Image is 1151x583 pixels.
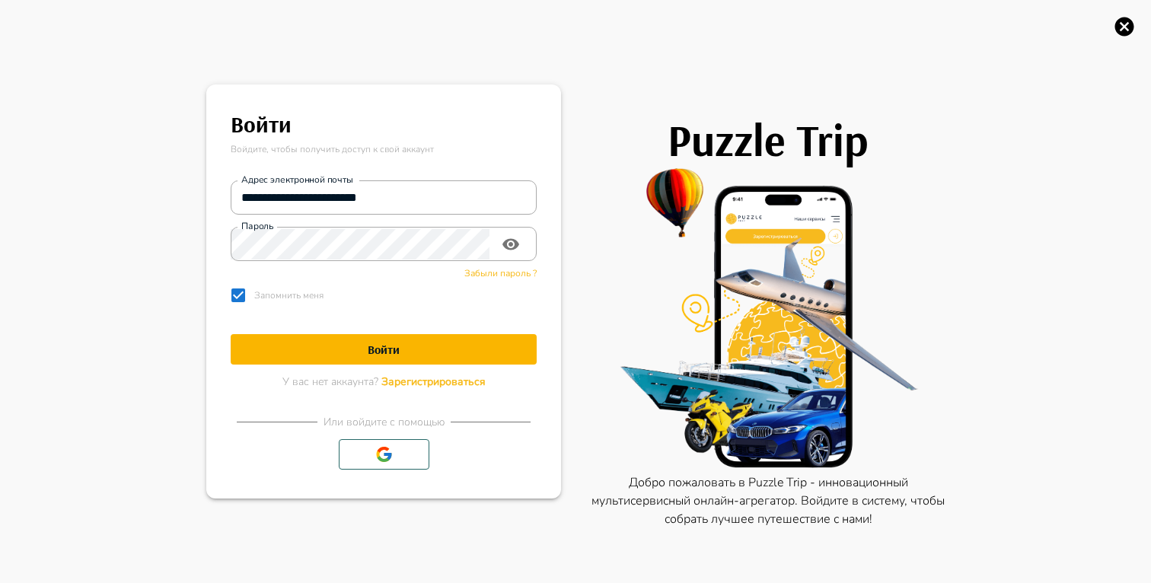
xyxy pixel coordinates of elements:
[591,473,945,528] p: Добро пожаловать в Puzzle Trip - инновационный мультисервисный онлайн-агрегатор. Войдите в систем...
[254,288,324,302] p: Запомнить меня
[591,114,945,166] h1: Puzzle Trip
[241,174,353,186] label: Адрес электронной почты
[241,220,274,233] label: Пароль
[496,229,526,260] button: toggle password visibility
[231,342,537,357] h1: Войти
[381,374,486,389] span: Зарегистрироваться
[324,414,445,430] p: Или войдите с помощью
[464,267,537,279] span: Забыли пароль ?
[591,166,945,470] img: PuzzleTrip
[231,334,537,365] button: Войти
[231,106,537,142] h6: Войти
[231,142,537,156] p: Войдите, чтобы получить доступ к свой аккаунт
[282,374,486,390] p: У вас нет аккаунта?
